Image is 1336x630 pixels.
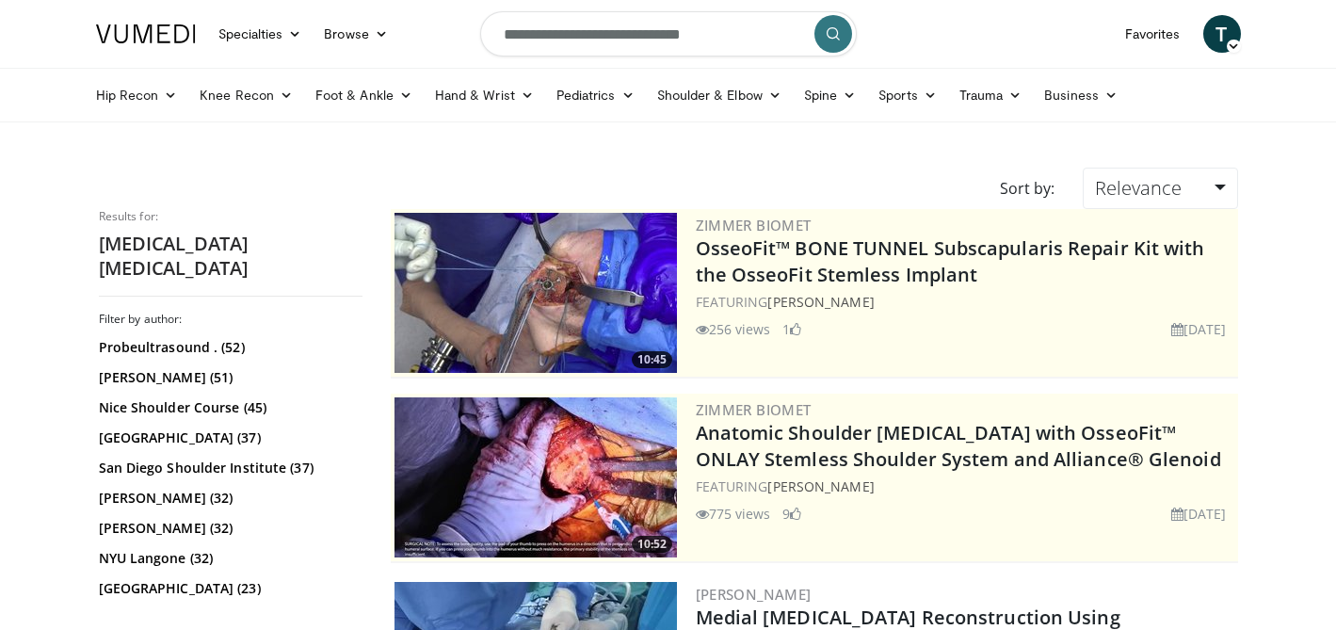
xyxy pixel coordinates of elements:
[99,338,358,357] a: Probeultrasound . (52)
[304,76,424,114] a: Foot & Ankle
[1083,168,1237,209] a: Relevance
[948,76,1034,114] a: Trauma
[767,477,874,495] a: [PERSON_NAME]
[696,216,812,234] a: Zimmer Biomet
[545,76,646,114] a: Pediatrics
[99,549,358,568] a: NYU Langone (32)
[1095,175,1182,201] span: Relevance
[99,428,358,447] a: [GEOGRAPHIC_DATA] (37)
[632,351,672,368] span: 10:45
[986,168,1069,209] div: Sort by:
[696,292,1234,312] div: FEATURING
[1203,15,1241,53] a: T
[85,76,189,114] a: Hip Recon
[424,76,545,114] a: Hand & Wrist
[793,76,867,114] a: Spine
[1171,504,1227,524] li: [DATE]
[696,504,771,524] li: 775 views
[394,397,677,557] img: 68921608-6324-4888-87da-a4d0ad613160.300x170_q85_crop-smart_upscale.jpg
[696,420,1221,472] a: Anatomic Shoulder [MEDICAL_DATA] with OsseoFit™ ONLAY Stemless Shoulder System and Alliance® Glenoid
[313,15,399,53] a: Browse
[696,585,812,604] a: [PERSON_NAME]
[696,319,771,339] li: 256 views
[394,397,677,557] a: 10:52
[99,398,358,417] a: Nice Shoulder Course (45)
[646,76,793,114] a: Shoulder & Elbow
[99,519,358,538] a: [PERSON_NAME] (32)
[1114,15,1192,53] a: Favorites
[99,368,358,387] a: [PERSON_NAME] (51)
[782,504,801,524] li: 9
[1033,76,1129,114] a: Business
[99,209,362,224] p: Results for:
[394,213,677,373] img: 2f1af013-60dc-4d4f-a945-c3496bd90c6e.300x170_q85_crop-smart_upscale.jpg
[480,11,857,57] input: Search topics, interventions
[99,312,362,327] h3: Filter by author:
[188,76,304,114] a: Knee Recon
[99,579,358,598] a: [GEOGRAPHIC_DATA] (23)
[99,232,362,281] h2: [MEDICAL_DATA] [MEDICAL_DATA]
[696,235,1205,287] a: OsseoFit™ BONE TUNNEL Subscapularis Repair Kit with the OsseoFit Stemless Implant
[394,213,677,373] a: 10:45
[782,319,801,339] li: 1
[96,24,196,43] img: VuMedi Logo
[767,293,874,311] a: [PERSON_NAME]
[99,489,358,508] a: [PERSON_NAME] (32)
[207,15,314,53] a: Specialties
[696,477,1234,496] div: FEATURING
[867,76,948,114] a: Sports
[696,400,812,419] a: Zimmer Biomet
[632,536,672,553] span: 10:52
[1171,319,1227,339] li: [DATE]
[99,459,358,477] a: San Diego Shoulder Institute (37)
